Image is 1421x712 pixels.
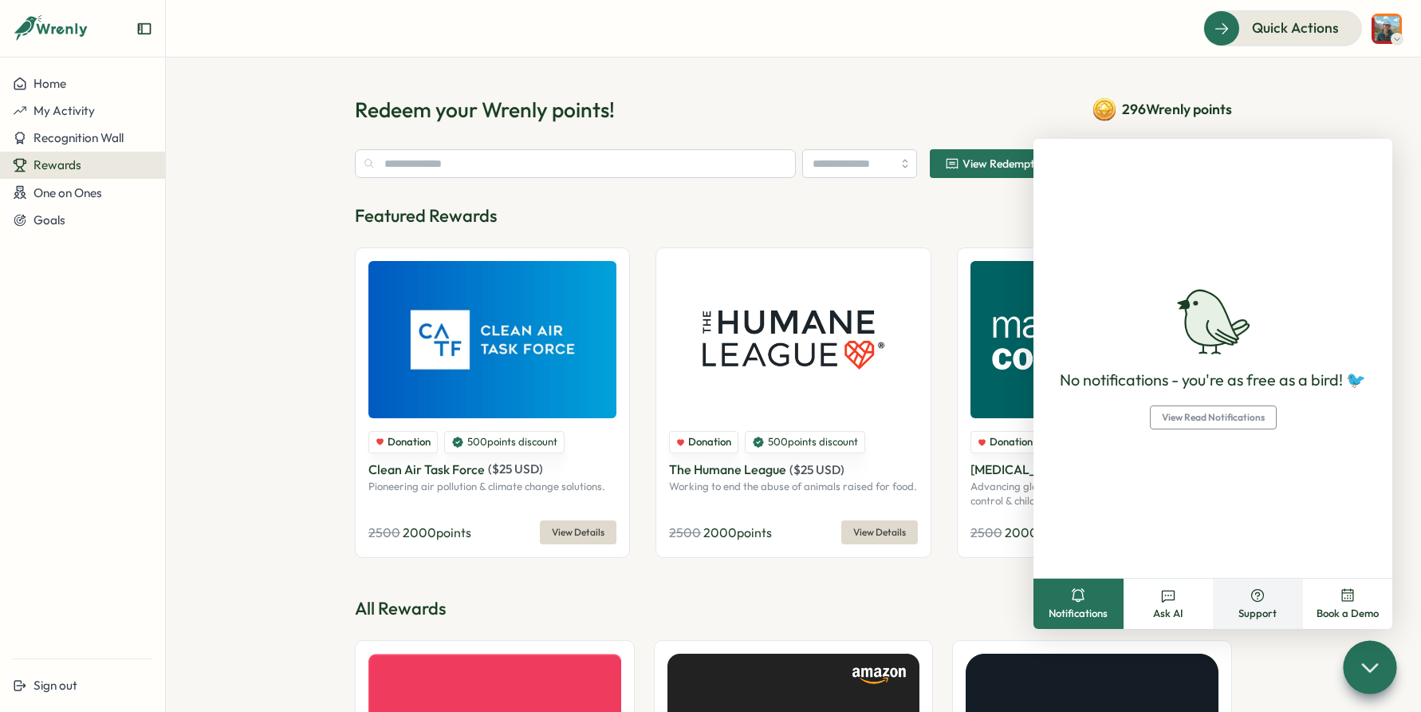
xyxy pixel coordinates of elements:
[552,521,604,544] span: View Details
[368,261,616,418] img: Clean Air Task Force
[1060,368,1366,393] p: No notifications - you're as free as a bird! 🐦
[33,185,102,200] span: One on Ones
[1303,579,1393,629] button: Book a Demo
[841,520,918,544] button: View Details
[355,596,1232,621] p: All Rewards
[444,431,565,453] div: 500 points discount
[1005,524,1073,540] span: 2000 points
[970,524,1002,540] span: 2500
[1372,14,1402,44] img: Emily Jablonski
[1150,405,1277,429] button: View Read Notifications
[1252,18,1339,38] span: Quick Actions
[1317,607,1379,621] span: Book a Demo
[368,480,616,494] p: Pioneering air pollution & climate change solutions.
[136,21,152,37] button: Expand sidebar
[368,524,400,540] span: 2500
[33,157,81,172] span: Rewards
[1122,99,1232,120] span: 296 Wrenly points
[669,524,701,540] span: 2500
[1124,579,1214,629] button: Ask AI
[703,524,772,540] span: 2000 points
[962,158,1054,169] span: View Redemptions
[355,96,615,124] h1: Redeem your Wrenly points!
[33,212,65,227] span: Goals
[1033,579,1124,629] button: Notifications
[990,435,1033,449] span: Donation
[33,103,95,118] span: My Activity
[930,149,1069,178] button: View Redemptions
[669,261,917,418] img: The Humane League
[540,520,616,544] button: View Details
[355,204,1232,228] p: Featured Rewards
[669,480,917,494] p: Working to end the abuse of animals raised for food.
[33,678,77,693] span: Sign out
[1203,10,1362,45] button: Quick Actions
[33,130,124,145] span: Recognition Wall
[970,460,1141,480] p: [MEDICAL_DATA] Consortium
[403,524,471,540] span: 2000 points
[970,261,1218,418] img: Malaria Consortium
[789,462,844,477] span: ( $ 25 USD )
[1213,579,1303,629] button: Support
[488,461,543,477] span: ( $ 25 USD )
[669,460,786,480] p: The Humane League
[388,435,431,449] span: Donation
[1049,607,1108,621] span: Notifications
[1153,607,1183,621] span: Ask AI
[1162,406,1265,429] span: View Read Notifications
[368,460,485,480] p: Clean Air Task Force
[745,431,865,453] div: 500 points discount
[970,480,1218,508] p: Advancing global efforts in [MEDICAL_DATA] control & child health.
[33,76,66,91] span: Home
[853,521,906,544] span: View Details
[688,435,731,449] span: Donation
[1238,607,1277,621] span: Support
